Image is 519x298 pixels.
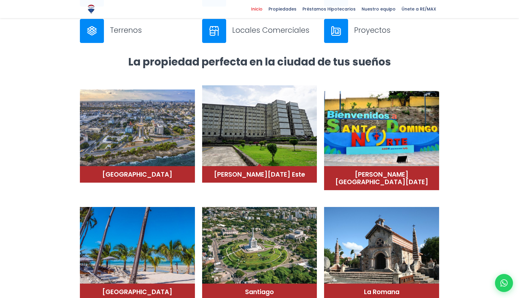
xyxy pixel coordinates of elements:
[86,288,189,296] h4: [GEOGRAPHIC_DATA]
[80,85,195,183] a: Distrito Nacional (2)[GEOGRAPHIC_DATA]
[80,19,195,43] a: Terrenos
[86,171,189,178] h4: [GEOGRAPHIC_DATA]
[266,5,299,14] span: Propiedades
[324,90,439,171] img: Santo Domingo Norte
[248,5,266,14] span: Inicio
[330,288,433,296] h4: La Romana
[324,19,439,43] a: Proyectos
[80,207,195,288] img: Punta Cana
[110,25,195,35] h3: Terrenos
[202,19,317,43] a: Locales Comerciales
[324,207,439,288] img: La Romana
[202,85,317,166] img: Distrito Nacional (3)
[202,207,317,288] img: Santiago
[128,54,391,69] strong: La propiedad perfecta en la ciudad de tus sueños
[324,85,439,190] a: Santo Domingo Norte[PERSON_NAME][GEOGRAPHIC_DATA][DATE]
[359,5,399,14] span: Nuestro equipo
[202,85,317,183] a: Distrito Nacional (3)[PERSON_NAME][DATE] Este
[299,5,359,14] span: Préstamos Hipotecarios
[86,4,96,14] img: Logo de REMAX
[208,171,311,178] h4: [PERSON_NAME][DATE] Este
[208,288,311,296] h4: Santiago
[232,25,317,35] h3: Locales Comerciales
[399,5,439,14] span: Únete a RE/MAX
[2,44,92,49] label: Introduce una dirección de correo válida.
[80,90,195,171] img: Distrito Nacional (2)
[354,25,439,35] h3: Proyectos
[330,171,433,186] h4: [PERSON_NAME][GEOGRAPHIC_DATA][DATE]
